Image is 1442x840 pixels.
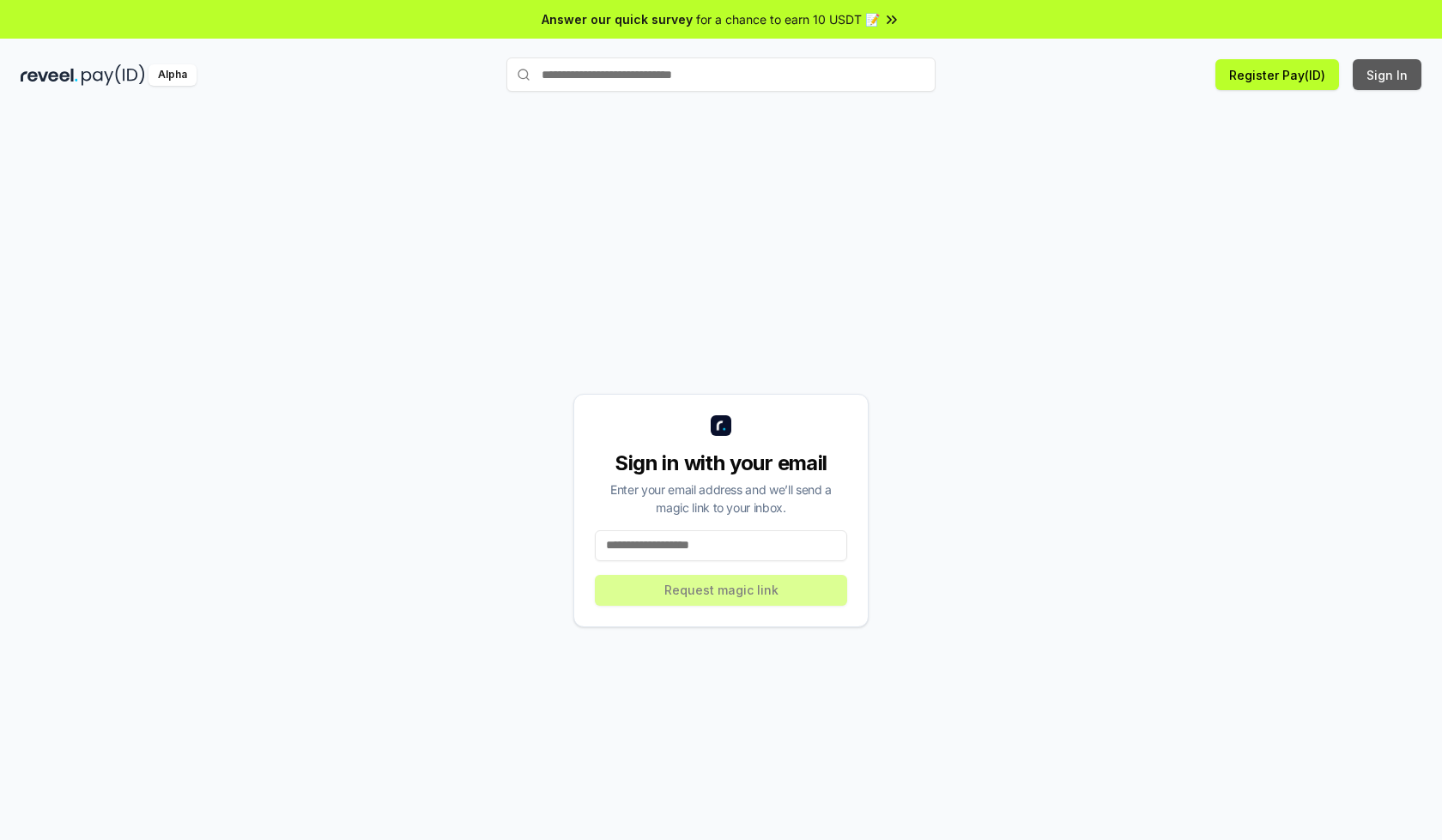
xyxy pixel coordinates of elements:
button: Register Pay(ID) [1215,59,1339,90]
div: Enter your email address and we’ll send a magic link to your inbox. [595,480,847,517]
img: logo_small [711,415,731,436]
span: Answer our quick survey [542,10,693,28]
img: reveel_dark [21,64,78,86]
span: for a chance to earn 10 USDT 📝 [696,10,880,28]
div: Sign in with your email [595,450,847,477]
img: pay_id [82,64,145,86]
div: Alpha [148,64,197,86]
button: Sign In [1353,59,1421,90]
